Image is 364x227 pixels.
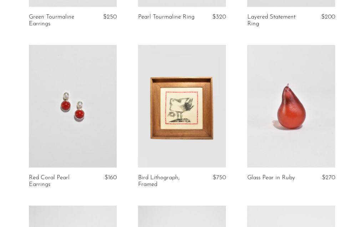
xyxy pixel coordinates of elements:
a: Glass Pear in Ruby [247,175,295,181]
span: $250 [103,14,117,20]
span: $320 [212,14,226,20]
a: Pearl Tourmaline Ring [138,14,194,20]
a: Red Coral Pearl Earrings [29,175,86,188]
span: $200 [321,14,335,20]
span: $270 [322,175,335,181]
a: Layered Statement Ring [247,14,304,27]
a: Bird Lithograph, Framed [138,175,195,188]
span: $160 [105,175,117,181]
a: Green Tourmaline Earrings [29,14,86,27]
span: $750 [213,175,226,181]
